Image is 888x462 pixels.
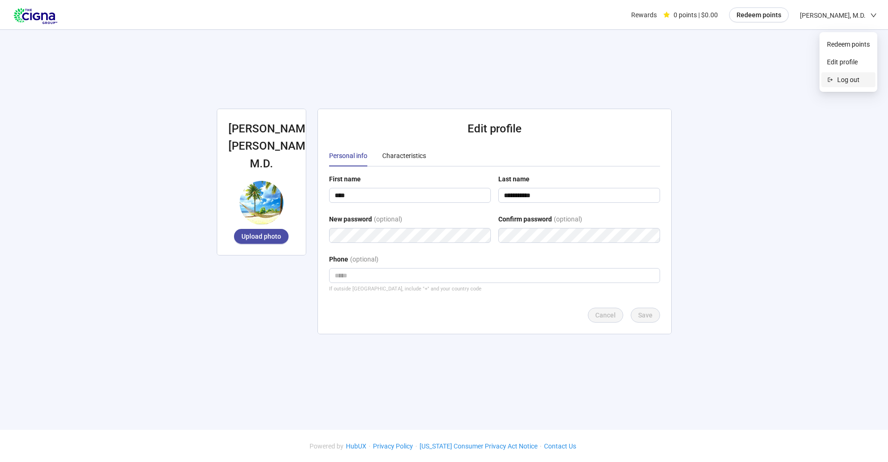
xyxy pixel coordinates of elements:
a: [US_STATE] Consumer Privacy Act Notice [417,442,540,450]
span: Upload photo [241,231,281,241]
span: Cancel [595,310,616,320]
button: Save [631,308,660,323]
div: Confirm password [498,214,552,224]
div: (optional) [554,214,582,228]
button: Redeem points [729,7,789,22]
span: [PERSON_NAME], M.D. [800,0,866,30]
div: (optional) [374,214,402,228]
div: (optional) [350,254,379,268]
div: New password [329,214,372,224]
a: Contact Us [542,442,578,450]
span: down [870,12,877,19]
span: Upload photo [234,233,289,240]
div: Phone [329,254,348,264]
span: Powered by [310,442,344,450]
span: Log out [837,75,870,85]
div: Personal info [329,151,367,161]
span: Redeem points [827,39,870,49]
div: · · · [310,441,578,451]
div: Characteristics [382,151,426,161]
img: 20240830113717jpg-021f587d-0173-4749-a713-dd5a149f3ae6.jpg [240,181,283,225]
h2: [PERSON_NAME] [PERSON_NAME], M.D. [228,120,295,173]
a: HubUX [344,442,369,450]
div: Last name [498,174,530,184]
h2: Edit profile [329,120,660,138]
button: Upload photo [234,229,289,244]
span: Save [638,310,653,320]
span: Edit profile [827,57,870,67]
span: star [663,12,670,18]
span: Redeem points [737,10,781,20]
a: Privacy Policy [371,442,415,450]
button: Cancel [588,308,623,323]
div: If outside [GEOGRAPHIC_DATA], include "+" and your country code [329,285,660,293]
div: First name [329,174,361,184]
